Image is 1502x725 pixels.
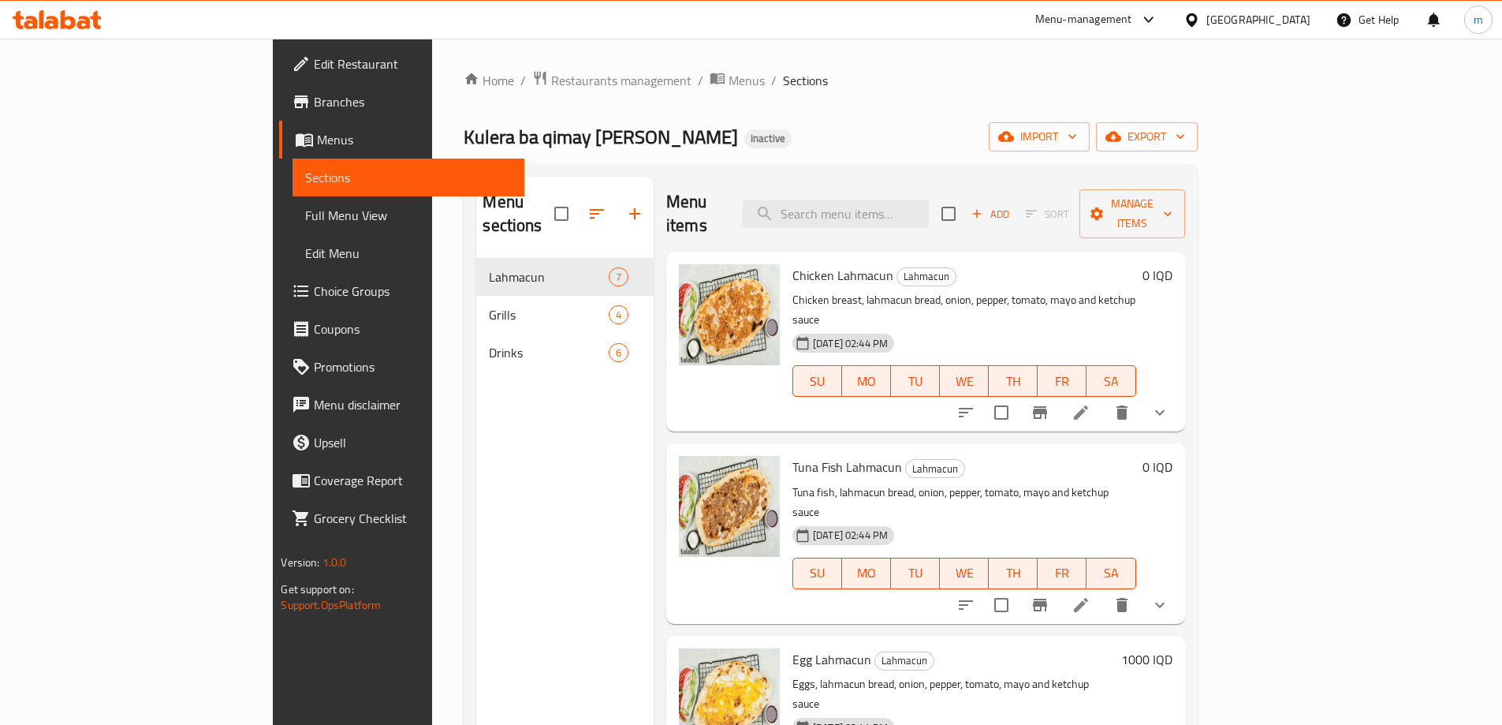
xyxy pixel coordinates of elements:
button: TH [989,365,1038,397]
span: Version: [281,552,319,573]
span: 6 [609,346,628,361]
a: Grocery Checklist [279,499,524,537]
h2: Menu items [666,190,724,237]
button: SA [1086,365,1135,397]
button: SU [792,558,842,589]
span: Select section first [1016,202,1079,226]
span: Menus [729,71,765,90]
span: Edit Restaurant [314,54,511,73]
a: Menu disclaimer [279,386,524,424]
span: Drinks [489,343,608,362]
span: FR [1044,370,1080,393]
span: Branches [314,92,511,111]
span: Tuna Fish Lahmacun [792,455,902,479]
button: show more [1141,394,1179,432]
span: Full Menu View [305,206,511,225]
span: Choice Groups [314,282,511,301]
span: FR [1044,562,1080,585]
div: [GEOGRAPHIC_DATA] [1206,11,1310,28]
a: Restaurants management [532,70,691,91]
nav: breadcrumb [464,70,1197,91]
div: Lahmacun [896,267,956,286]
button: FR [1038,365,1086,397]
a: Menus [710,70,765,91]
input: search [743,200,929,228]
span: Lahmacun [875,652,934,670]
img: Chicken Lahmacun [679,264,780,365]
button: SA [1086,558,1135,589]
button: TU [891,365,940,397]
span: Lahmacun [906,460,964,478]
button: Branch-specific-item [1021,394,1059,432]
svg: Show Choices [1150,596,1169,615]
button: WE [940,365,989,397]
a: Menus [279,121,524,159]
span: TH [995,562,1031,585]
a: Branches [279,83,524,121]
button: import [989,122,1090,151]
p: Tuna fish, lahmacun bread, onion, pepper, tomato, mayo and ketchup sauce [792,483,1136,522]
button: FR [1038,558,1086,589]
span: Select to update [985,589,1018,622]
span: Coverage Report [314,471,511,490]
span: Grocery Checklist [314,509,511,528]
span: Lahmacun [897,267,956,286]
button: TU [891,558,940,589]
span: Get support on: [281,579,353,600]
li: / [771,71,777,90]
span: Restaurants management [551,71,691,90]
span: [DATE] 02:44 PM [807,528,894,543]
a: Sections [293,159,524,196]
span: SA [1093,562,1129,585]
span: 1.0.0 [322,552,347,573]
span: MO [848,562,885,585]
span: TU [897,562,934,585]
span: [DATE] 02:44 PM [807,336,894,351]
span: Coupons [314,320,511,338]
div: Lahmacun [905,459,965,478]
div: Inactive [744,129,792,148]
a: Coupons [279,310,524,348]
span: TH [995,370,1031,393]
span: Menu disclaimer [314,395,511,414]
div: items [609,305,628,324]
button: MO [842,558,891,589]
button: delete [1103,586,1141,624]
span: export [1109,127,1185,147]
span: Grills [489,305,608,324]
div: items [609,343,628,362]
span: Select section [932,197,965,230]
a: Edit menu item [1072,403,1090,422]
a: Upsell [279,424,524,462]
button: export [1096,122,1198,151]
button: SU [792,365,842,397]
span: Chicken Lahmacun [792,263,893,287]
svg: Show Choices [1150,403,1169,422]
button: delete [1103,394,1141,432]
span: TU [897,370,934,393]
div: Menu-management [1035,10,1132,29]
span: SA [1093,370,1129,393]
button: MO [842,365,891,397]
button: WE [940,558,989,589]
span: Inactive [744,132,792,145]
span: MO [848,370,885,393]
div: Lahmacun7 [476,258,654,296]
span: 7 [609,270,628,285]
span: Manage items [1092,194,1172,234]
h6: 1000 IQD [1121,648,1172,671]
a: Support.OpsPlatform [281,595,381,615]
a: Edit Menu [293,234,524,272]
button: sort-choices [947,394,985,432]
h6: 0 IQD [1142,264,1172,286]
div: Lahmacun [489,267,608,286]
div: Lahmacun [874,652,934,671]
a: Edit menu item [1072,596,1090,615]
li: / [698,71,703,90]
span: SU [799,370,836,393]
span: Sections [783,71,828,90]
p: Chicken breast, lahmacun bread, onion, pepper, tomato, mayo and ketchup sauce [792,290,1136,330]
h6: 0 IQD [1142,456,1172,478]
span: Menus [317,130,511,149]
